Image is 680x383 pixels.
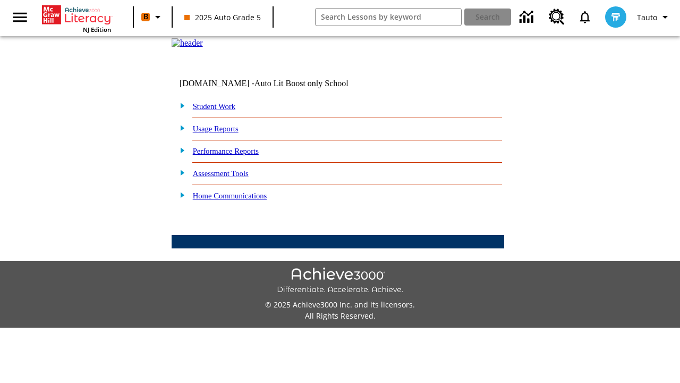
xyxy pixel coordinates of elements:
img: avatar image [605,6,626,28]
img: plus.gif [174,101,185,110]
img: header [172,38,203,48]
span: 2025 Auto Grade 5 [184,12,261,23]
img: Achieve3000 Differentiate Accelerate Achieve [277,268,403,295]
button: Open side menu [4,2,36,33]
img: plus.gif [174,145,185,155]
button: Boost Class color is orange. Change class color [137,7,168,27]
img: plus.gif [174,190,185,199]
span: Tauto [637,12,657,23]
a: Resource Center, Will open in new tab [542,3,571,31]
span: B [143,10,148,23]
button: Profile/Settings [633,7,676,27]
div: Home [42,3,111,34]
a: Student Work [193,102,235,111]
nobr: Auto Lit Boost only School [254,79,348,88]
a: Notifications [571,3,599,31]
a: Assessment Tools [193,169,249,178]
td: [DOMAIN_NAME] - [180,79,375,88]
button: Select a new avatar [599,3,633,31]
img: plus.gif [174,123,185,132]
a: Home Communications [193,191,267,200]
span: NJ Edition [83,26,111,34]
img: plus.gif [174,168,185,177]
a: Usage Reports [193,124,239,133]
a: Performance Reports [193,147,259,155]
a: Data Center [513,3,542,32]
input: search field [316,9,462,26]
